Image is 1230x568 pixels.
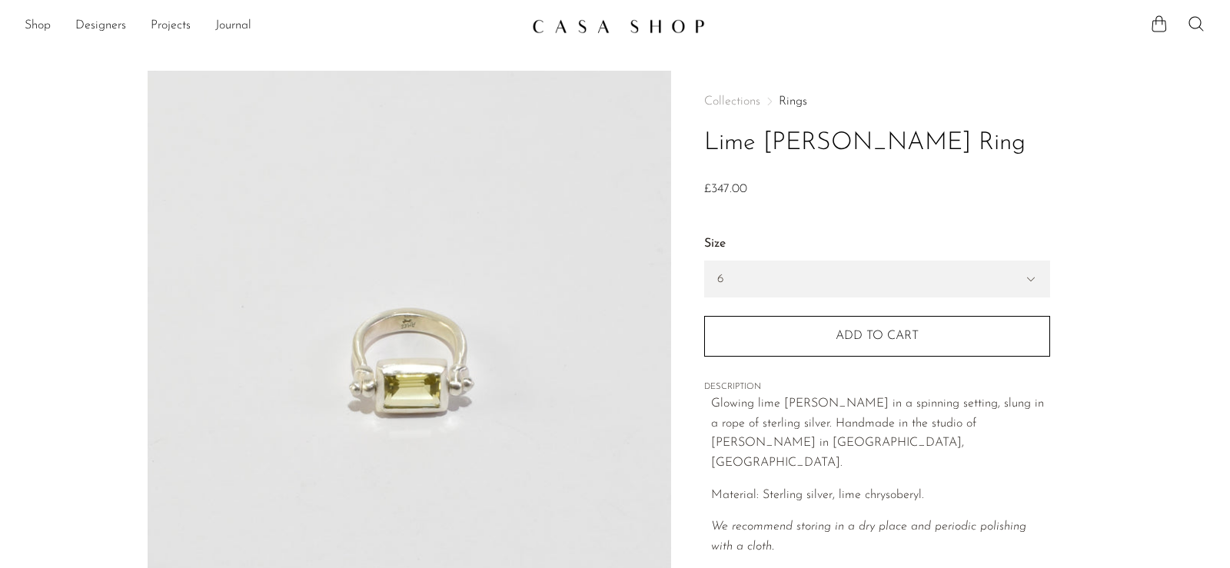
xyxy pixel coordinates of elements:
[704,124,1050,163] h1: Lime [PERSON_NAME] Ring
[704,316,1050,356] button: Add to cart
[704,95,760,108] span: Collections
[711,417,976,469] span: andmade in the studio of [PERSON_NAME] in [GEOGRAPHIC_DATA], [GEOGRAPHIC_DATA].
[711,394,1050,473] p: Glowing lime [PERSON_NAME] in a spinning setting, slung in a rope of sterling silver. H
[25,16,51,36] a: Shop
[25,13,520,39] ul: NEW HEADER MENU
[704,234,1050,254] label: Size
[75,16,126,36] a: Designers
[836,330,919,342] span: Add to cart
[704,95,1050,108] nav: Breadcrumbs
[711,520,1026,553] em: We recommend storing in a dry place and periodic polishing with a cloth.
[779,95,807,108] a: Rings
[25,13,520,39] nav: Desktop navigation
[704,380,1050,394] span: DESCRIPTION
[215,16,251,36] a: Journal
[151,16,191,36] a: Projects
[704,183,747,195] span: £347.00
[711,486,1050,506] p: Material: Sterling silver, lime chrysoberyl.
